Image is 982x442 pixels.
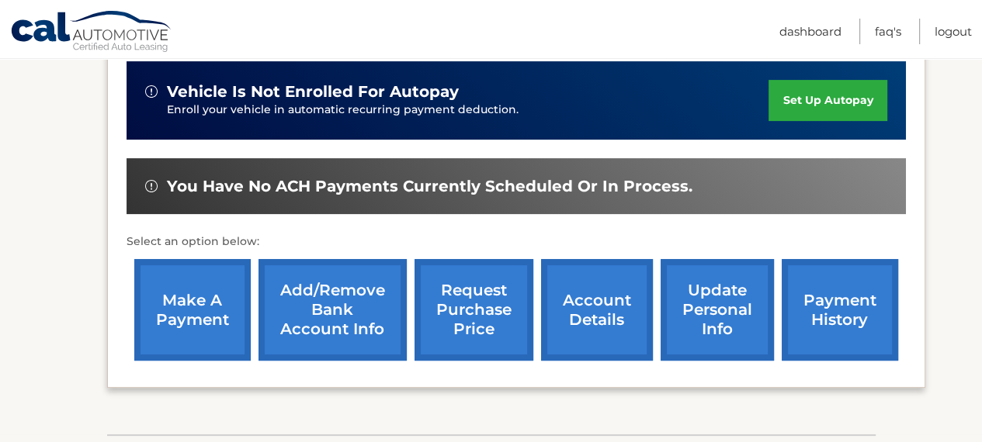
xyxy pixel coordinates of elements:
[769,80,887,121] a: set up autopay
[167,82,459,102] span: vehicle is not enrolled for autopay
[145,180,158,192] img: alert-white.svg
[127,233,906,251] p: Select an option below:
[541,259,653,361] a: account details
[661,259,774,361] a: update personal info
[10,10,173,55] a: Cal Automotive
[167,177,692,196] span: You have no ACH payments currently scheduled or in process.
[935,19,972,44] a: Logout
[875,19,901,44] a: FAQ's
[782,259,898,361] a: payment history
[415,259,533,361] a: request purchase price
[259,259,407,361] a: Add/Remove bank account info
[134,259,251,361] a: make a payment
[167,102,769,119] p: Enroll your vehicle in automatic recurring payment deduction.
[145,85,158,98] img: alert-white.svg
[779,19,841,44] a: Dashboard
